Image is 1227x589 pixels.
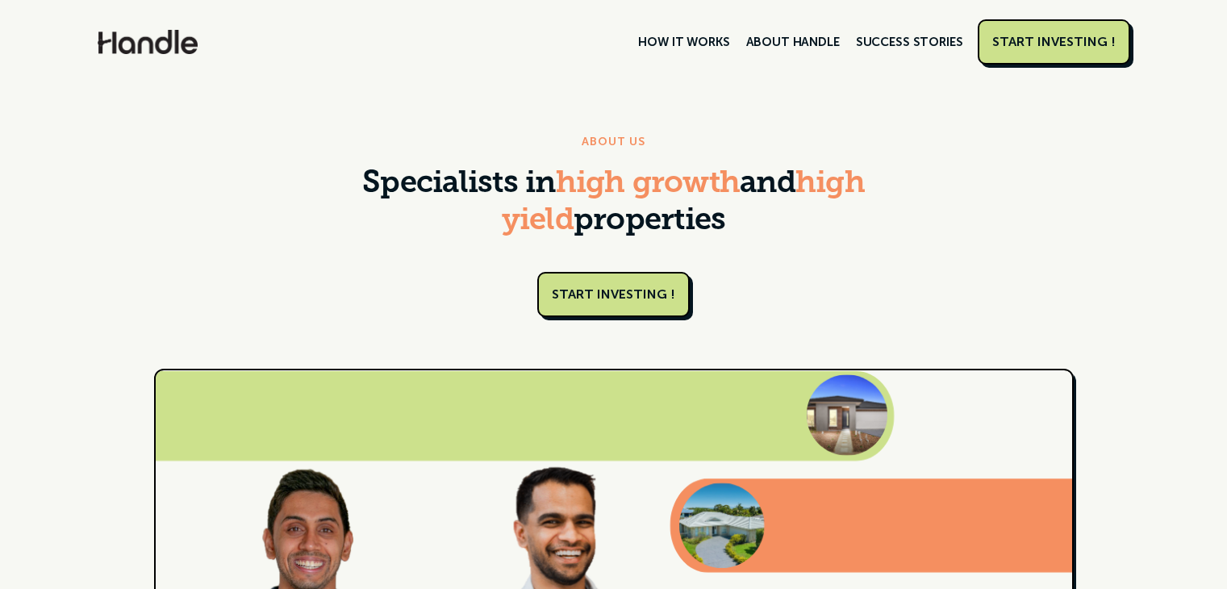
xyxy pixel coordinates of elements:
[738,28,848,56] a: ABOUT HANDLE
[537,272,690,317] a: START INVESTING !
[582,132,646,152] div: ABOUT US
[848,28,971,56] a: SUCCESS STORIES
[630,28,737,56] a: HOW IT WORKS
[556,169,741,200] span: high growth
[978,19,1130,65] a: START INVESTING !
[360,166,868,240] h1: Specialists in and properties
[992,34,1116,50] div: START INVESTING !
[502,169,865,237] span: high yield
